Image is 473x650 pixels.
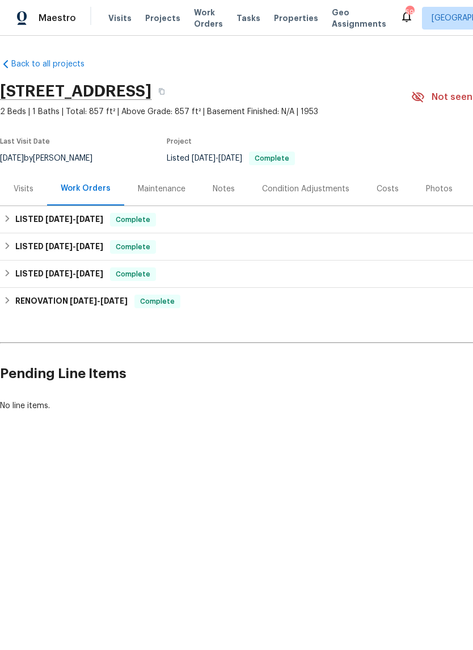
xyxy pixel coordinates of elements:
[76,270,103,278] span: [DATE]
[167,138,192,145] span: Project
[377,183,399,195] div: Costs
[213,183,235,195] div: Notes
[45,215,73,223] span: [DATE]
[15,267,103,281] h6: LISTED
[15,240,103,254] h6: LISTED
[45,270,73,278] span: [DATE]
[45,270,103,278] span: -
[192,154,216,162] span: [DATE]
[39,12,76,24] span: Maestro
[45,242,103,250] span: -
[136,296,179,307] span: Complete
[14,183,33,195] div: Visits
[45,242,73,250] span: [DATE]
[138,183,185,195] div: Maintenance
[145,12,180,24] span: Projects
[332,7,386,30] span: Geo Assignments
[274,12,318,24] span: Properties
[76,242,103,250] span: [DATE]
[192,154,242,162] span: -
[100,297,128,305] span: [DATE]
[15,213,103,227] h6: LISTED
[111,241,155,253] span: Complete
[262,183,349,195] div: Condition Adjustments
[250,155,294,162] span: Complete
[70,297,97,305] span: [DATE]
[76,215,103,223] span: [DATE]
[236,14,260,22] span: Tasks
[406,7,413,18] div: 59
[151,81,172,102] button: Copy Address
[45,215,103,223] span: -
[426,183,453,195] div: Photos
[167,154,295,162] span: Listed
[218,154,242,162] span: [DATE]
[111,214,155,225] span: Complete
[15,295,128,308] h6: RENOVATION
[70,297,128,305] span: -
[194,7,223,30] span: Work Orders
[61,183,111,194] div: Work Orders
[108,12,132,24] span: Visits
[111,269,155,280] span: Complete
